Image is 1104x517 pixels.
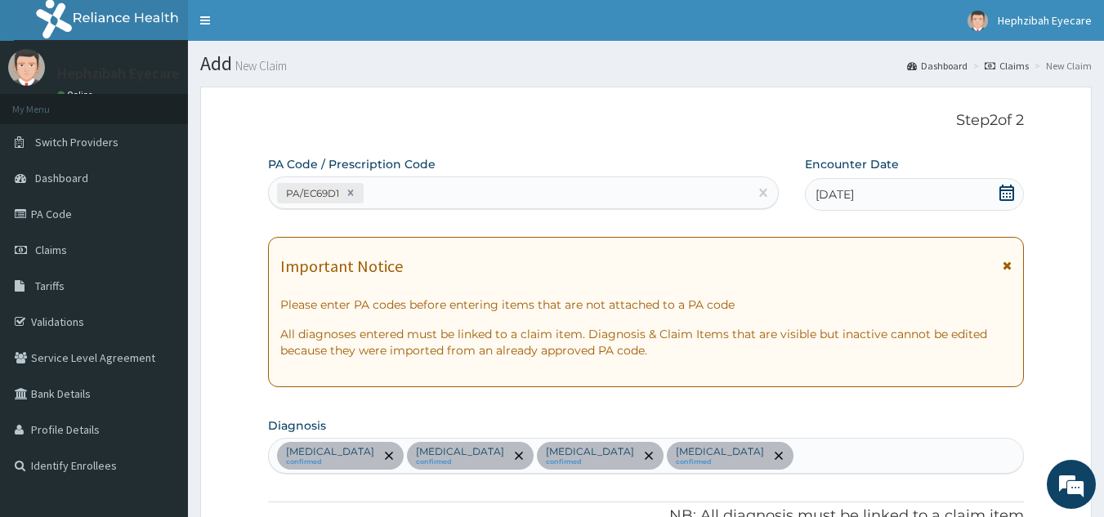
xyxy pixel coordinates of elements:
[280,257,403,275] h1: Important Notice
[816,186,854,203] span: [DATE]
[676,458,764,466] small: confirmed
[232,60,287,72] small: New Claim
[268,112,1025,130] p: Step 2 of 2
[8,49,45,86] img: User Image
[805,156,899,172] label: Encounter Date
[985,59,1029,73] a: Claims
[35,243,67,257] span: Claims
[280,326,1012,359] p: All diagnoses entered must be linked to a claim item. Diagnosis & Claim Items that are visible bu...
[286,458,374,466] small: confirmed
[268,156,436,172] label: PA Code / Prescription Code
[968,11,988,31] img: User Image
[998,13,1092,28] span: Hephzibah Eyecare
[771,448,786,463] span: remove selection option
[416,458,504,466] small: confirmed
[35,135,118,149] span: Switch Providers
[35,279,65,293] span: Tariffs
[57,66,180,81] p: Hephzibah Eyecare
[286,445,374,458] p: [MEDICAL_DATA]
[200,53,1092,74] h1: Add
[416,445,504,458] p: [MEDICAL_DATA]
[676,445,764,458] p: [MEDICAL_DATA]
[1030,59,1092,73] li: New Claim
[512,448,526,463] span: remove selection option
[268,417,326,434] label: Diagnosis
[382,448,396,463] span: remove selection option
[57,89,96,100] a: Online
[546,458,634,466] small: confirmed
[280,296,1012,313] p: Please enter PA codes before entering items that are not attached to a PA code
[641,448,656,463] span: remove selection option
[281,184,342,203] div: PA/EC69D1
[35,171,88,185] span: Dashboard
[546,445,634,458] p: [MEDICAL_DATA]
[907,59,968,73] a: Dashboard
